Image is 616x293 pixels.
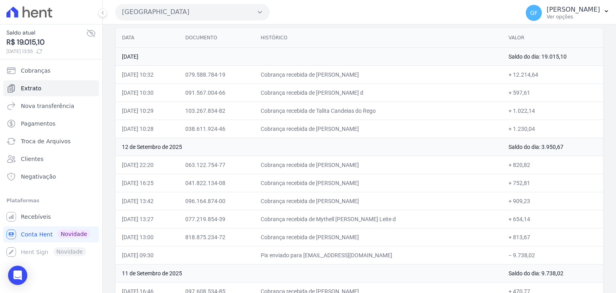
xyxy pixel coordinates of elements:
[115,228,179,246] td: [DATE] 13:00
[547,6,600,14] p: [PERSON_NAME]
[502,156,603,174] td: + 820,82
[502,65,603,83] td: + 12.214,64
[115,47,502,65] td: [DATE]
[179,210,254,228] td: 077.219.854-39
[179,228,254,246] td: 818.875.234-72
[502,228,603,246] td: + 813,67
[8,266,27,285] div: Open Intercom Messenger
[3,63,99,79] a: Cobranças
[254,28,502,48] th: Histórico
[3,98,99,114] a: Nova transferência
[254,156,502,174] td: Cobrança recebida de [PERSON_NAME]
[21,230,53,238] span: Conta Hent
[6,196,96,206] div: Plataformas
[254,228,502,246] td: Cobrança recebida de [PERSON_NAME]
[179,174,254,192] td: 041.822.134-08
[254,174,502,192] td: Cobrança recebida de [PERSON_NAME]
[115,174,179,192] td: [DATE] 16:25
[502,102,603,120] td: + 1.022,14
[21,102,74,110] span: Nova transferência
[502,47,603,65] td: Saldo do dia: 19.015,10
[179,102,254,120] td: 103.267.834-82
[3,80,99,96] a: Extrato
[21,67,51,75] span: Cobranças
[3,133,99,149] a: Troca de Arquivos
[179,65,254,83] td: 079.588.784-19
[179,156,254,174] td: 063.122.754-77
[502,120,603,138] td: + 1.230,04
[115,210,179,228] td: [DATE] 13:27
[179,28,254,48] th: Documento
[3,226,99,242] a: Conta Hent Novidade
[3,151,99,167] a: Clientes
[115,138,502,156] td: 12 de Setembro de 2025
[502,192,603,210] td: + 909,23
[530,10,538,16] span: GF
[519,2,616,24] button: GF [PERSON_NAME] Ver opções
[502,174,603,192] td: + 752,81
[3,169,99,185] a: Negativação
[254,246,502,264] td: Pix enviado para [EMAIL_ADDRESS][DOMAIN_NAME]
[115,4,269,20] button: [GEOGRAPHIC_DATA]
[6,48,86,55] span: [DATE] 13:55
[115,120,179,138] td: [DATE] 10:28
[6,63,96,260] nav: Sidebar
[6,37,86,48] span: R$ 19.015,10
[21,120,55,128] span: Pagamentos
[502,138,603,156] td: Saldo do dia: 3.950,67
[115,83,179,102] td: [DATE] 10:30
[502,246,603,264] td: − 9.738,02
[502,210,603,228] td: + 654,14
[3,116,99,132] a: Pagamentos
[115,28,179,48] th: Data
[21,137,71,145] span: Troca de Arquivos
[115,156,179,174] td: [DATE] 22:20
[254,83,502,102] td: Cobrança recebida de [PERSON_NAME] d
[502,28,603,48] th: Valor
[6,28,86,37] span: Saldo atual
[254,120,502,138] td: Cobrança recebida de [PERSON_NAME]
[21,213,51,221] span: Recebíveis
[179,83,254,102] td: 091.567.004-66
[547,14,600,20] p: Ver opções
[502,83,603,102] td: + 597,61
[21,155,43,163] span: Clientes
[21,84,41,92] span: Extrato
[502,264,603,282] td: Saldo do dia: 9.738,02
[179,120,254,138] td: 038.611.924-46
[179,192,254,210] td: 096.164.874-00
[115,65,179,83] td: [DATE] 10:32
[115,102,179,120] td: [DATE] 10:29
[115,246,179,264] td: [DATE] 09:30
[21,173,56,181] span: Negativação
[115,264,502,282] td: 11 de Setembro de 2025
[254,210,502,228] td: Cobrança recebida de Mythell [PERSON_NAME] Leite d
[254,102,502,120] td: Cobrança recebida de Talita Candeias do Rego
[115,192,179,210] td: [DATE] 13:42
[254,65,502,83] td: Cobrança recebida de [PERSON_NAME]
[3,209,99,225] a: Recebíveis
[57,230,90,238] span: Novidade
[254,192,502,210] td: Cobrança recebida de [PERSON_NAME]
